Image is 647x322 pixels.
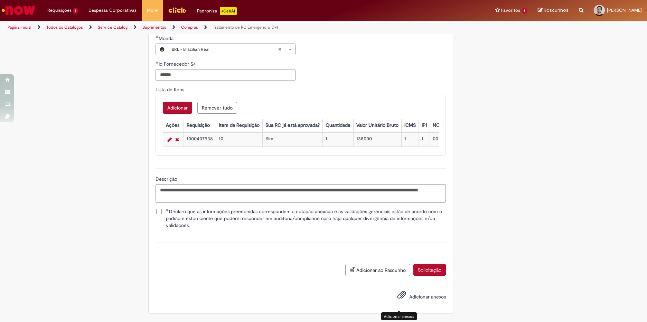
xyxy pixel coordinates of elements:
[181,25,198,30] a: Compras
[156,176,179,182] span: Descrição
[544,7,569,13] span: Rascunhos
[5,21,426,34] ul: Trilhas de página
[142,25,166,30] a: Suprimentos
[353,132,401,146] td: 138000
[395,288,408,304] button: Adicionar anexos
[430,119,447,132] th: NCM
[168,44,295,55] a: BRL - Brazilian RealLimpar campo Moeda
[159,35,175,41] span: Necessários - Moeda
[216,119,262,132] th: Item da Requisição
[166,135,174,144] a: Editar Linha 1
[262,119,322,132] th: Sua RC já está aprovada?
[522,8,527,14] span: 5
[8,25,31,30] a: Página inicial
[419,132,430,146] td: 1
[262,132,322,146] td: Sim
[401,132,419,146] td: 1
[174,135,181,144] a: Remover linha 1
[156,86,186,93] span: Lista de Itens
[607,7,642,13] span: [PERSON_NAME]
[163,102,192,114] button: Add a row for Lista de Itens
[159,61,197,67] span: Id Fornecedor S4
[1,3,36,17] img: ServiceNow
[197,102,237,114] button: Remove all rows for Lista de Itens
[156,69,296,81] input: Id Fornecedor S4
[197,7,237,15] div: Padroniza
[184,119,216,132] th: Requisição
[274,44,285,55] abbr: Limpar campo Moeda
[409,294,446,300] span: Adicionar anexos
[166,209,169,211] span: Obrigatório Preenchido
[413,264,446,276] button: Solicitação
[430,132,447,146] td: 00
[381,312,417,320] div: Adicionar anexos
[538,7,569,14] a: Rascunhos
[172,44,278,55] span: BRL - Brazilian Real
[216,132,262,146] td: 10
[156,36,159,38] span: Obrigatório Preenchido
[98,25,128,30] a: Service Catalog
[47,7,72,14] span: Requisições
[168,5,187,15] img: click_logo_yellow_360x200.png
[184,132,216,146] td: 1000407938
[166,208,446,229] span: Declaro que as informações preenchidas correspondem a cotação anexada e as validações gerenciais ...
[401,119,419,132] th: ICMS
[213,25,278,30] a: Tratamento de RC Emergencial D+1
[419,119,430,132] th: IPI
[156,184,446,203] textarea: Descrição
[322,132,353,146] td: 1
[147,7,158,14] span: More
[88,7,137,14] span: Despesas Corporativas
[220,7,237,15] p: +GenAi
[156,61,159,64] span: Obrigatório Preenchido
[501,7,520,14] span: Favoritos
[353,119,401,132] th: Valor Unitário Bruto
[322,119,353,132] th: Quantidade
[73,8,78,14] span: 1
[156,44,168,55] button: Moeda, Visualizar este registro BRL - Brazilian Real
[163,119,184,132] th: Ações
[46,25,83,30] a: Todos os Catálogos
[345,264,410,276] button: Adicionar ao Rascunho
